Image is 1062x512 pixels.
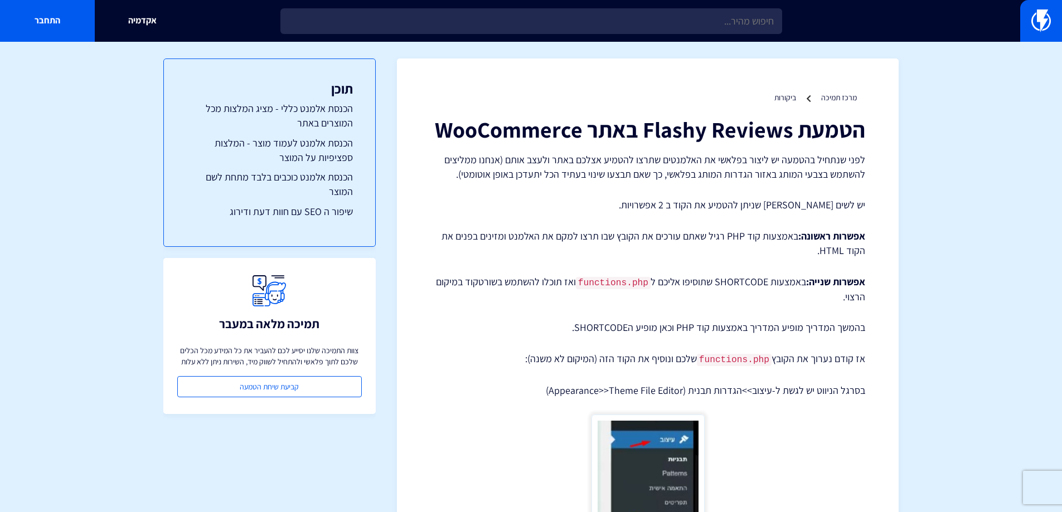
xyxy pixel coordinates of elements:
[280,8,782,34] input: חיפוש מהיר...
[430,198,865,212] p: יש לשים [PERSON_NAME] שניתן להטמיע את הקוד ב 2 אפשרויות.
[186,204,353,219] a: שיפור ה SEO עם חוות דעת ודירוג
[697,354,772,366] code: functions.php
[186,101,353,130] a: הכנסת אלמנט כללי - מציג המלצות מכל המוצרים באתר
[186,81,353,96] h3: תוכן
[430,229,865,257] p: באמצעות קוד PHP רגיל שאתם עורכים את הקובץ שבו תרצו למקם את האלמנט ומזינים בפנים את הקוד HTML.
[430,320,865,335] p: בהמשך המדריך מופיע המדריך באמצעות קוד PHP וכאן מופיע הSHORTCODE.
[186,136,353,164] a: הכנסת אלמנט לעמוד מוצר - המלצות ספציפיות על המוצר
[186,170,353,198] a: הכנסת אלמנט כוכבים בלבד מתחת לשם המוצר
[177,345,362,367] p: צוות התמיכה שלנו יסייע לכם להעביר את כל המידע מכל הכלים שלכם לתוך פלאשי ולהתחיל לשווק מיד, השירות...
[430,117,865,142] h1: הטמעת Flashy Reviews באתר WooCommerce
[430,352,865,367] p: אז קודם נערוך את הקובץ שלכם ונוסיף את הקוד הזה (המיקום לא משנה):
[576,277,651,289] code: functions.php
[798,230,865,242] strong: אפשרות ראשונה:
[430,275,865,304] p: באמצעות SHORTCODE שתוסיפו אליכם ל ואז תוכלו להשתמש בשורטקוד במיקום הרצוי.
[821,92,857,103] a: מרכז תמיכה
[430,153,865,181] p: לפני שנתחיל בהטמעה יש ליצור בפלאשי את האלמנטים שתרצו להטמיע אצלכם באתר ולעצב אותם (אנחנו ממליצים ...
[806,275,865,288] strong: אפשרות שנייה:
[430,383,865,398] p: בסרגל הניווט יש לגשת ל-עיצוב>>הגדרות תבנית (Appearance>>Theme File Editor)
[219,317,319,330] h3: תמיכה מלאה במעבר
[774,92,796,103] a: ביקורות
[177,376,362,397] a: קביעת שיחת הטמעה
